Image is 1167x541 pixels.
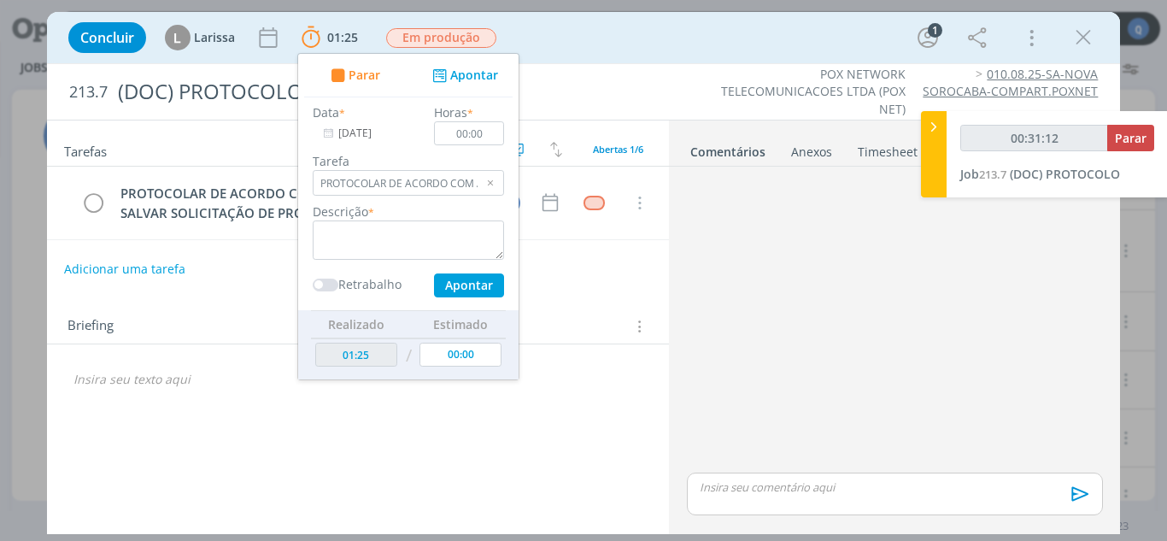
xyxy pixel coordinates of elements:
button: Apontar [428,67,499,85]
label: Tarefa [313,152,504,170]
a: Timesheet [857,136,918,161]
input: Data [313,121,419,145]
label: Horas [434,103,467,121]
span: Parar [1115,130,1146,146]
button: Parar [325,67,380,85]
label: Data [313,103,339,121]
th: Realizado [311,310,402,338]
img: arrow-down-up.svg [550,142,562,157]
label: Retrabalho [338,275,402,293]
button: Apontar [434,273,504,297]
button: 01:25 [297,24,362,51]
span: Abertas 1/6 [593,143,643,156]
label: Descrição [313,203,368,221]
span: Larissa [194,32,235,44]
button: Em produção [385,27,497,49]
button: Parar [1107,125,1154,151]
div: PROTOCOLAR DE ACORDO COM A CONCESSÃO/CIA & SALVAR SOLICITAÇÃO DE PROTOCOLO [114,183,484,223]
span: Tarefas [64,139,107,160]
span: Briefing [67,315,114,338]
a: Comentários [689,136,766,161]
ul: 01:25 [297,53,519,380]
div: (DOC) PROTOCOLO [111,71,662,113]
div: L [165,25,191,50]
span: Em produção [386,28,496,48]
button: Concluir [68,22,146,53]
span: 213.7 [69,83,108,102]
button: Adicionar uma tarefa [63,254,186,285]
span: 01:25 [327,29,358,45]
a: Job213.7(DOC) PROTOCOLO [960,166,1120,182]
span: (DOC) PROTOCOLO [1010,166,1120,182]
button: LLarissa [165,25,235,50]
span: 213.7 [979,167,1006,182]
button: 1 [914,24,941,51]
div: dialog [47,12,1121,534]
a: 010.08.25-SA-NOVA SOROCABA-COMPART.POXNET [923,66,1098,99]
span: Parar [348,69,379,81]
div: Anexos [791,144,832,161]
a: POX NETWORK TELECOMUNICACOES LTDA (POX NET) [721,66,906,117]
td: / [401,338,415,373]
span: Concluir [80,31,134,44]
div: 1 [928,23,942,38]
th: Estimado [415,310,506,338]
